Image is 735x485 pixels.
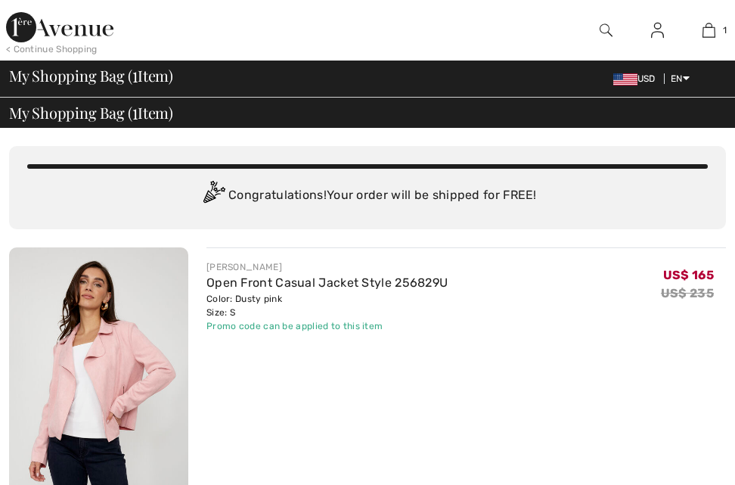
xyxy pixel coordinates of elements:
[6,12,113,42] img: 1ère Avenue
[639,21,676,40] a: Sign In
[132,101,138,121] span: 1
[206,260,448,274] div: [PERSON_NAME]
[684,21,734,39] a: 1
[9,105,173,120] span: My Shopping Bag ( Item)
[9,68,173,83] span: My Shopping Bag ( Item)
[600,21,612,39] img: search the website
[27,181,708,211] div: Congratulations! Your order will be shipped for FREE!
[206,292,448,319] div: Color: Dusty pink Size: S
[702,21,715,39] img: My Bag
[132,64,138,84] span: 1
[6,42,98,56] div: < Continue Shopping
[651,21,664,39] img: My Info
[663,263,714,282] span: US$ 165
[198,181,228,211] img: Congratulation2.svg
[723,23,727,37] span: 1
[206,275,448,290] a: Open Front Casual Jacket Style 256829U
[613,73,662,84] span: USD
[613,73,637,85] img: US Dollar
[671,73,690,84] span: EN
[661,286,714,300] s: US$ 235
[206,319,448,333] div: Promo code can be applied to this item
